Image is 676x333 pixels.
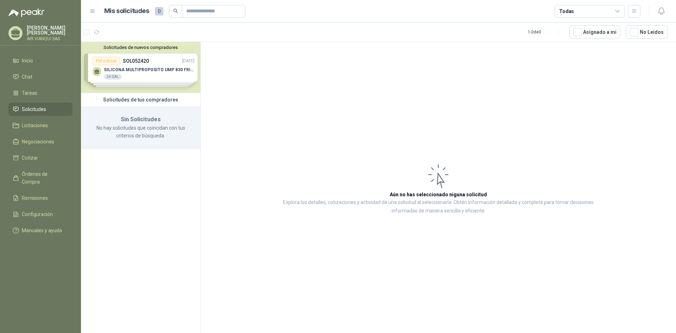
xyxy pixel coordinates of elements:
[8,8,44,17] img: Logo peakr
[559,7,574,15] div: Todas
[22,227,62,234] span: Manuales y ayuda
[271,198,606,215] p: Explora los detalles, cotizaciones y actividad de una solicitud al seleccionarla. Obtén informaci...
[22,210,53,218] span: Configuración
[84,45,198,50] button: Solicitudes de nuevos compradores
[8,208,73,221] a: Configuración
[8,70,73,84] a: Chat
[8,54,73,67] a: Inicio
[22,57,33,64] span: Inicio
[27,25,73,35] p: [PERSON_NAME] [PERSON_NAME]
[22,170,66,186] span: Órdenes de Compra
[155,7,163,16] span: 0
[104,6,149,16] h1: Mis solicitudes
[569,25,620,39] button: Asignado a mi
[173,8,178,13] span: search
[22,105,46,113] span: Solicitudes
[626,25,668,39] button: No Leídos
[22,154,38,162] span: Cotizar
[8,224,73,237] a: Manuales y ayuda
[8,167,73,189] a: Órdenes de Compra
[22,73,32,81] span: Chat
[27,37,73,41] p: AIR VIANQUI SAS
[8,103,73,116] a: Solicitudes
[81,42,200,93] div: Solicitudes de nuevos compradoresPor cotizarSOL052420[DATE] SILICONA MULTIPROPOSITO UMP 830 FRIXO...
[81,93,200,106] div: Solicitudes de tus compradores
[22,122,48,129] span: Licitaciones
[89,115,192,124] h3: Sin Solicitudes
[22,89,37,97] span: Tareas
[22,194,48,202] span: Remisiones
[8,135,73,148] a: Negociaciones
[89,124,192,140] p: No hay solicitudes que coincidan con tus criterios de búsqueda.
[8,119,73,132] a: Licitaciones
[8,191,73,205] a: Remisiones
[390,191,487,198] h3: Aún no has seleccionado niguna solicitud
[22,138,54,146] span: Negociaciones
[528,26,564,38] div: 1 - 0 de 0
[8,151,73,165] a: Cotizar
[8,86,73,100] a: Tareas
